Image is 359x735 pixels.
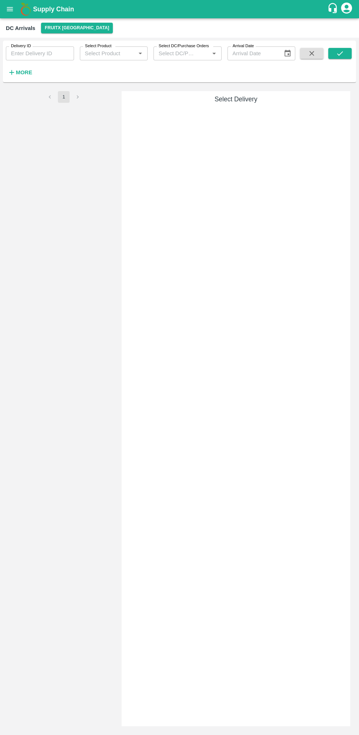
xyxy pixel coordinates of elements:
button: Choose date [281,46,295,60]
button: Open [136,49,145,58]
button: More [6,66,34,79]
input: Select DC/Purchase Orders [156,49,198,58]
label: Arrival Date [233,43,254,49]
div: account of current user [340,1,353,17]
label: Select DC/Purchase Orders [159,43,209,49]
img: logo [18,2,33,16]
button: Open [209,49,219,58]
b: Supply Chain [33,5,74,13]
h6: Select Delivery [125,94,347,104]
strong: More [16,70,32,75]
label: Delivery ID [11,43,31,49]
label: Select Product [85,43,111,49]
input: Arrival Date [227,46,278,60]
div: DC Arrivals [6,23,35,33]
div: customer-support [327,3,340,16]
button: open drawer [1,1,18,18]
input: Select Product [82,49,134,58]
button: Select DC [41,23,113,33]
a: Supply Chain [33,4,327,14]
button: page 1 [58,91,70,103]
input: Enter Delivery ID [6,46,74,60]
nav: pagination navigation [43,91,85,103]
